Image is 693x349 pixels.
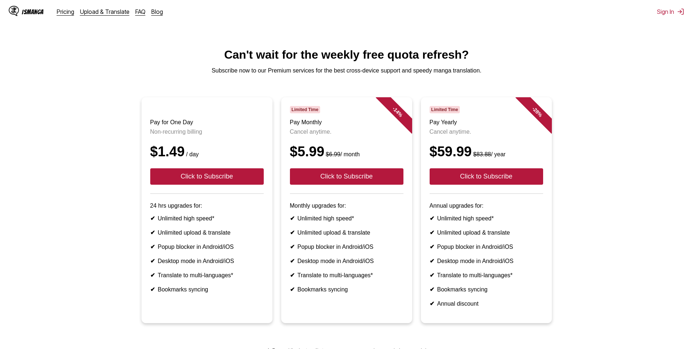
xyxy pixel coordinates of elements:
[150,230,155,236] b: ✔
[151,8,163,15] a: Blog
[290,272,295,278] b: ✔
[430,272,543,279] li: Translate to multi-languages*
[150,258,155,264] b: ✔
[150,286,155,293] b: ✔
[290,144,403,160] div: $5.99
[430,272,434,278] b: ✔
[515,90,559,134] div: - 28 %
[150,119,264,126] h3: Pay for One Day
[57,8,74,15] a: Pricing
[150,144,264,160] div: $1.49
[657,8,684,15] button: Sign In
[150,272,155,278] b: ✔
[290,258,403,264] li: Desktop mode in Android/iOS
[375,90,419,134] div: - 14 %
[430,215,434,221] b: ✔
[430,301,434,307] b: ✔
[290,168,403,185] button: Click to Subscribe
[430,119,543,126] h3: Pay Yearly
[185,151,199,157] small: / day
[150,272,264,279] li: Translate to multi-languages*
[430,215,543,222] li: Unlimited high speed*
[150,168,264,185] button: Click to Subscribe
[150,129,264,135] p: Non-recurring billing
[150,215,155,221] b: ✔
[6,67,687,74] p: Subscribe now to our Premium services for the best cross-device support and speedy manga translat...
[290,244,295,250] b: ✔
[290,272,403,279] li: Translate to multi-languages*
[430,300,543,307] li: Annual discount
[290,230,295,236] b: ✔
[430,286,434,293] b: ✔
[290,203,403,209] p: Monthly upgrades for:
[430,258,543,264] li: Desktop mode in Android/iOS
[430,286,543,293] li: Bookmarks syncing
[677,8,684,15] img: Sign out
[290,119,403,126] h3: Pay Monthly
[290,215,295,221] b: ✔
[290,286,403,293] li: Bookmarks syncing
[150,243,264,250] li: Popup blocker in Android/iOS
[324,151,360,157] small: / month
[430,129,543,135] p: Cancel anytime.
[9,6,19,16] img: IsManga Logo
[135,8,146,15] a: FAQ
[430,229,543,236] li: Unlimited upload & translate
[290,229,403,236] li: Unlimited upload & translate
[290,215,403,222] li: Unlimited high speed*
[290,129,403,135] p: Cancel anytime.
[472,151,506,157] small: / year
[430,168,543,185] button: Click to Subscribe
[150,286,264,293] li: Bookmarks syncing
[80,8,130,15] a: Upload & Translate
[430,258,434,264] b: ✔
[473,151,491,157] s: $83.88
[150,215,264,222] li: Unlimited high speed*
[150,229,264,236] li: Unlimited upload & translate
[290,106,320,113] span: Limited Time
[430,244,434,250] b: ✔
[150,258,264,264] li: Desktop mode in Android/iOS
[9,6,57,17] a: IsManga LogoIsManga
[290,286,295,293] b: ✔
[290,243,403,250] li: Popup blocker in Android/iOS
[290,258,295,264] b: ✔
[430,230,434,236] b: ✔
[6,48,687,62] h1: Can't wait for the weekly free quota refresh?
[430,243,543,250] li: Popup blocker in Android/iOS
[430,203,543,209] p: Annual upgrades for:
[150,244,155,250] b: ✔
[326,151,340,157] s: $6.99
[150,203,264,209] p: 24 hrs upgrades for:
[430,144,543,160] div: $59.99
[22,8,44,15] div: IsManga
[430,106,460,113] span: Limited Time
